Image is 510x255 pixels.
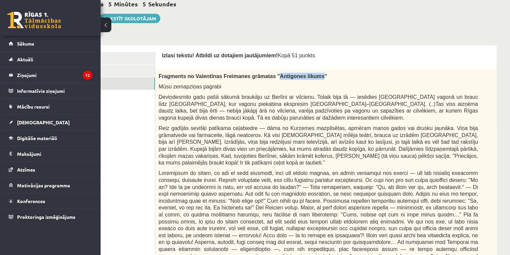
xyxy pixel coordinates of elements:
span: Sākums [17,41,34,47]
a: Rīgas 1. Tālmācības vidusskola [7,12,61,28]
a: Informatīvie ziņojumi [9,83,92,99]
a: Atzīmes [9,162,92,177]
a: Sākums [9,36,92,51]
span: Kopā 51 punkts [278,53,315,58]
a: Maksājumi [9,146,92,162]
a: 1. uzdevums [65,52,155,64]
a: Motivācijas programma [9,178,92,193]
span: Atzīmes [17,167,35,173]
span: Konferences [17,198,45,204]
span: Proktoringa izmēģinājums [17,214,75,220]
body: Bagātinātā teksta redaktors, wiswyg-editor-user-answer-47433852501800 [7,7,345,14]
span: Motivācijas programma [17,182,70,188]
span: Deviņdesmito gadu pašā sākumā braukāju uz Berlīni ar vilcienu. Tolaik bija tā — iesēdies [GEOGRAP... [159,94,478,121]
span: Aktuāli [17,56,33,62]
a: Digitālie materiāli [9,130,92,146]
span: Mācību resursi [17,104,50,110]
a: Aktuāli [9,52,92,67]
a: Proktoringa izmēģinājums [9,209,92,225]
span: Mūsu zemapziņas pagrabi [159,84,221,89]
body: Bagātinātā teksta redaktors, wiswyg-editor-user-answer-47433852965120 [7,7,345,14]
i: 12 [83,71,92,80]
span: [DEMOGRAPHIC_DATA] [17,119,70,125]
a: Mācību resursi [9,99,92,114]
a: 2. uzdevums [65,65,155,77]
a: Konferences [9,193,92,209]
legend: Ziņojumi [17,67,92,83]
span: Izlasi tekstu! Atbildi uz dotajiem jautājumiem! [162,53,278,58]
body: Bagātinātā teksta redaktors, wiswyg-editor-user-answer-47433852100180 [7,7,345,14]
span: Reiz gadījās sevišķi patīkama ceļabiedre — dāma no Kurzemes mazpilsētas, apmēram manos gados vai ... [159,125,478,166]
a: Rakstīt skolotājam [100,14,160,23]
body: Bagātinātā teksta redaktors, wiswyg-editor-user-answer-47433851816180 [7,7,345,14]
legend: Informatīvie ziņojumi [17,83,92,99]
span: Digitālie materiāli [17,135,57,141]
a: Ziņojumi12 [9,67,92,83]
body: Bagātinātā teksta redaktors, wiswyg-editor-user-answer-47433858619720 [7,7,345,14]
body: Bagātinātā teksta redaktors, wiswyg-editor-user-answer-47433837598200 [7,7,345,14]
a: [DEMOGRAPHIC_DATA] [9,115,92,130]
span: Fragments no Valentīnas Freimanes grāmatas "Antigones likums" [159,73,327,79]
a: 3. uzdevums [65,77,155,90]
legend: Maksājumi [17,146,92,162]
